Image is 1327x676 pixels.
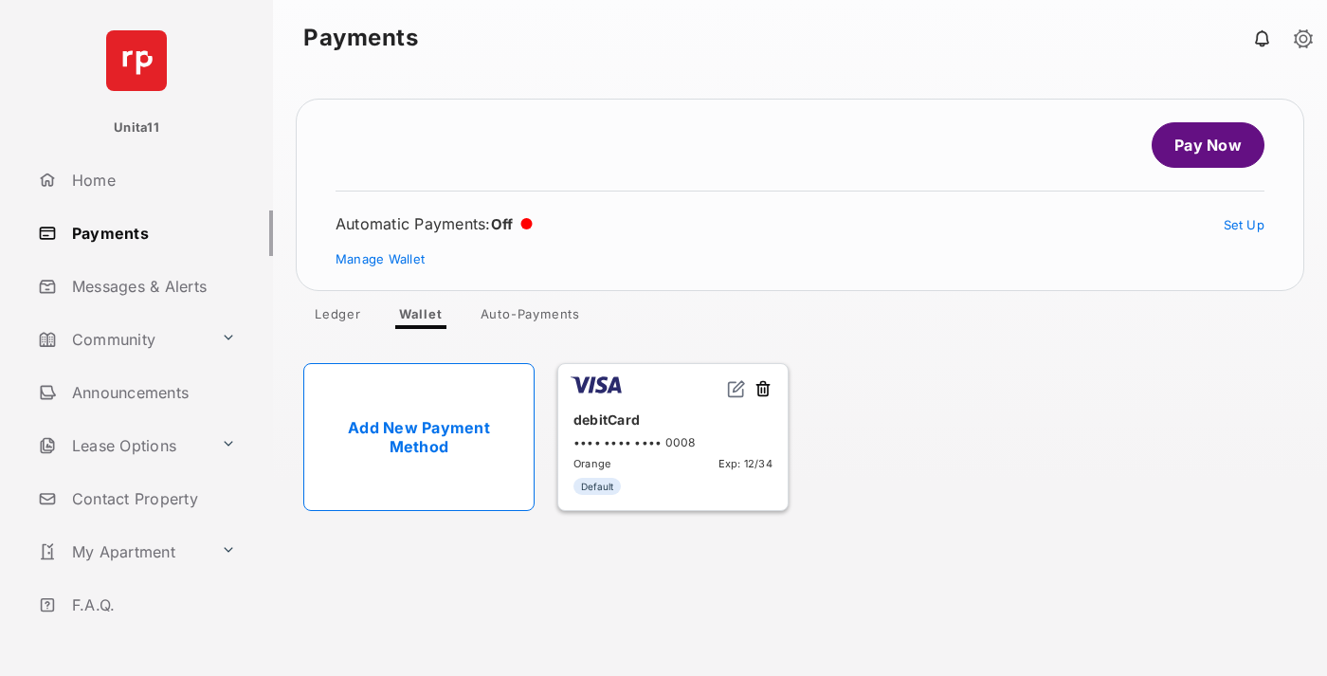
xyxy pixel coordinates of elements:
strong: Payments [303,27,418,49]
a: F.A.Q. [30,582,273,628]
a: Lease Options [30,423,213,468]
a: Announcements [30,370,273,415]
a: Messages & Alerts [30,264,273,309]
a: Payments [30,210,273,256]
a: Community [30,317,213,362]
span: Off [491,215,514,233]
span: Orange [573,457,611,470]
a: Home [30,157,273,203]
span: Exp: 12/34 [718,457,773,470]
a: Wallet [384,306,458,329]
div: •••• •••• •••• 0008 [573,435,773,449]
a: Manage Wallet [336,251,425,266]
p: Unita11 [114,119,159,137]
div: debitCard [573,404,773,435]
a: Auto-Payments [465,306,595,329]
a: My Apartment [30,529,213,575]
a: Add New Payment Method [303,363,535,511]
a: Contact Property [30,476,273,521]
img: svg+xml;base64,PHN2ZyB4bWxucz0iaHR0cDovL3d3dy53My5vcmcvMjAwMC9zdmciIHdpZHRoPSI2NCIgaGVpZ2h0PSI2NC... [106,30,167,91]
a: Ledger [300,306,376,329]
a: Set Up [1224,217,1265,232]
div: Automatic Payments : [336,214,533,233]
img: svg+xml;base64,PHN2ZyB2aWV3Qm94PSIwIDAgMjQgMjQiIHdpZHRoPSIxNiIgaGVpZ2h0PSIxNiIgZmlsbD0ibm9uZSIgeG... [727,379,746,398]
